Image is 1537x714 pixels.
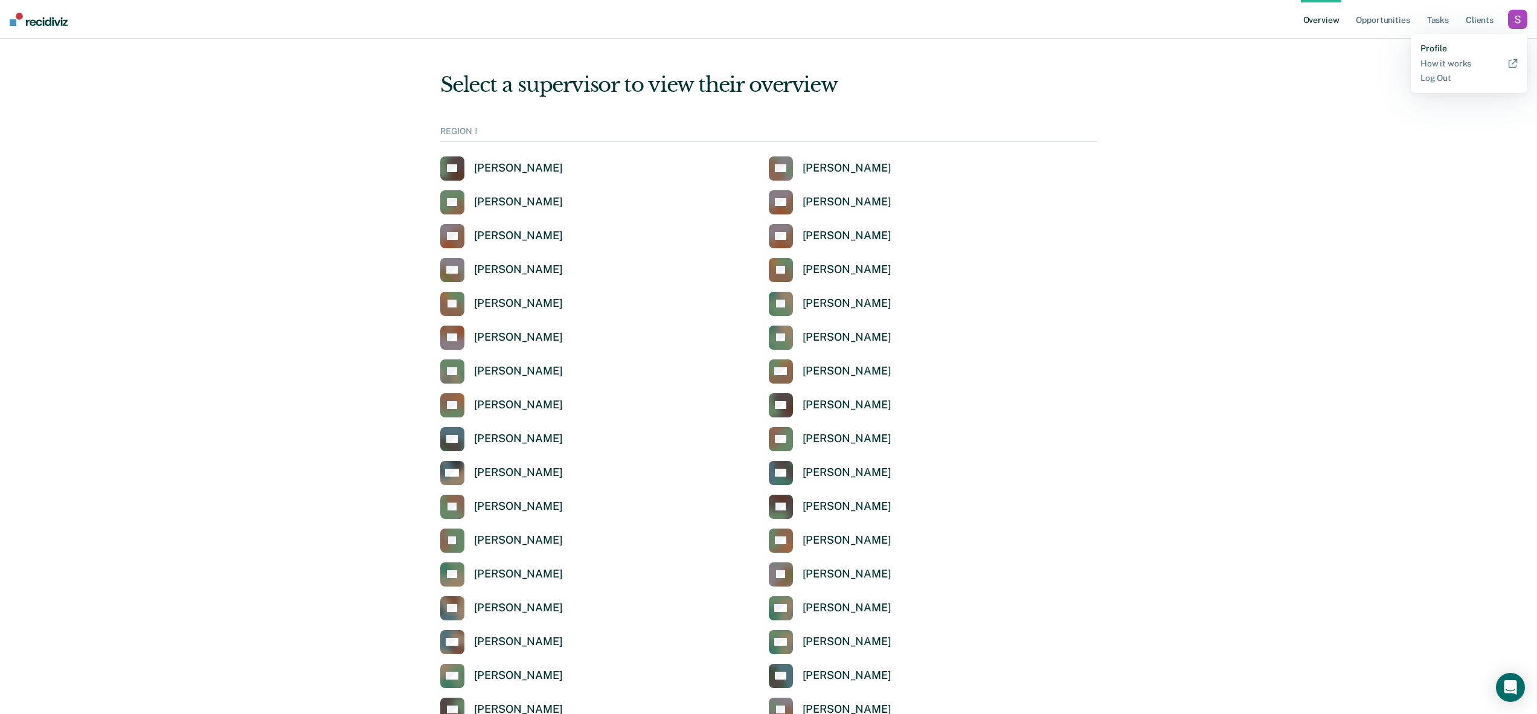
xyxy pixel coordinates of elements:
a: [PERSON_NAME] [440,461,563,485]
a: [PERSON_NAME] [440,258,563,282]
div: [PERSON_NAME] [474,635,563,649]
div: [PERSON_NAME] [474,432,563,446]
a: [PERSON_NAME] [440,529,563,553]
a: [PERSON_NAME] [440,359,563,384]
a: [PERSON_NAME] [769,258,891,282]
a: [PERSON_NAME] [440,292,563,316]
a: Log Out [1420,73,1518,83]
a: [PERSON_NAME] [440,224,563,248]
a: [PERSON_NAME] [769,596,891,620]
a: Profile [1420,43,1518,54]
div: [PERSON_NAME] [474,567,563,581]
div: [PERSON_NAME] [803,229,891,243]
div: [PERSON_NAME] [803,398,891,412]
div: [PERSON_NAME] [803,567,891,581]
div: [PERSON_NAME] [803,364,891,378]
a: [PERSON_NAME] [440,596,563,620]
div: [PERSON_NAME] [803,635,891,649]
div: [PERSON_NAME] [474,533,563,547]
div: [PERSON_NAME] [474,161,563,175]
div: [PERSON_NAME] [474,229,563,243]
a: [PERSON_NAME] [769,359,891,384]
div: [PERSON_NAME] [803,195,891,209]
a: [PERSON_NAME] [769,461,891,485]
a: [PERSON_NAME] [440,393,563,417]
a: [PERSON_NAME] [769,630,891,654]
a: [PERSON_NAME] [440,664,563,688]
div: [PERSON_NAME] [803,432,891,446]
div: [PERSON_NAME] [474,263,563,277]
div: [PERSON_NAME] [803,161,891,175]
div: [PERSON_NAME] [474,398,563,412]
a: [PERSON_NAME] [769,562,891,587]
div: [PERSON_NAME] [803,601,891,615]
div: [PERSON_NAME] [803,500,891,513]
a: [PERSON_NAME] [440,495,563,519]
div: [PERSON_NAME] [474,500,563,513]
a: [PERSON_NAME] [769,664,891,688]
a: [PERSON_NAME] [769,190,891,214]
a: [PERSON_NAME] [440,156,563,181]
a: [PERSON_NAME] [769,529,891,553]
div: [PERSON_NAME] [474,669,563,683]
a: [PERSON_NAME] [440,190,563,214]
a: [PERSON_NAME] [769,495,891,519]
a: [PERSON_NAME] [440,326,563,350]
a: [PERSON_NAME] [769,292,891,316]
div: REGION 1 [440,126,1097,142]
div: [PERSON_NAME] [803,297,891,310]
a: [PERSON_NAME] [440,630,563,654]
a: [PERSON_NAME] [440,427,563,451]
div: [PERSON_NAME] [803,533,891,547]
a: [PERSON_NAME] [769,427,891,451]
a: [PERSON_NAME] [769,156,891,181]
a: [PERSON_NAME] [769,224,891,248]
div: [PERSON_NAME] [803,669,891,683]
div: Select a supervisor to view their overview [440,72,1097,97]
div: Open Intercom Messenger [1496,673,1525,702]
div: [PERSON_NAME] [803,263,891,277]
a: [PERSON_NAME] [440,562,563,587]
div: [PERSON_NAME] [803,330,891,344]
div: [PERSON_NAME] [474,297,563,310]
div: [PERSON_NAME] [474,330,563,344]
div: [PERSON_NAME] [474,601,563,615]
a: How it works [1420,59,1518,69]
div: [PERSON_NAME] [474,466,563,480]
a: [PERSON_NAME] [769,393,891,417]
div: [PERSON_NAME] [474,364,563,378]
img: Recidiviz [10,13,68,26]
div: [PERSON_NAME] [803,466,891,480]
a: [PERSON_NAME] [769,326,891,350]
div: [PERSON_NAME] [474,195,563,209]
